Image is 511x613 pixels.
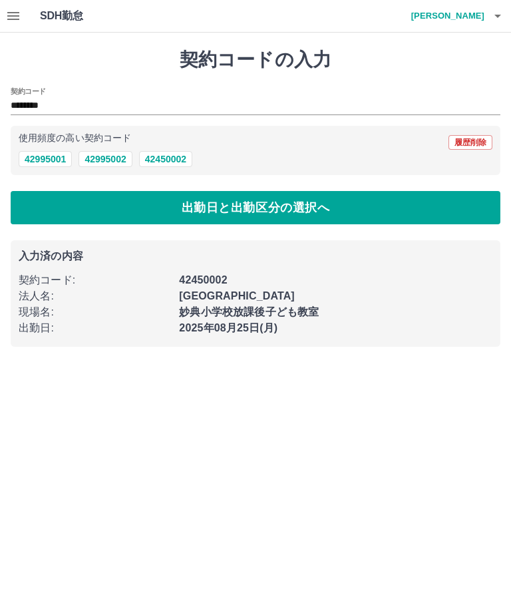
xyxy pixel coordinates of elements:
button: 42995002 [79,151,132,167]
p: 法人名 : [19,288,171,304]
p: 使用頻度の高い契約コード [19,134,131,143]
b: [GEOGRAPHIC_DATA] [179,290,295,302]
p: 入力済の内容 [19,251,492,262]
button: 42450002 [139,151,192,167]
button: 42995001 [19,151,72,167]
button: 履歴削除 [448,135,492,150]
p: 現場名 : [19,304,171,320]
p: 出勤日 : [19,320,171,336]
p: 契約コード : [19,272,171,288]
b: 42450002 [179,274,227,286]
h1: 契約コードの入力 [11,49,500,71]
h2: 契約コード [11,86,46,97]
button: 出勤日と出勤区分の選択へ [11,191,500,224]
b: 妙典小学校放課後子ども教室 [179,306,319,317]
b: 2025年08月25日(月) [179,322,277,333]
